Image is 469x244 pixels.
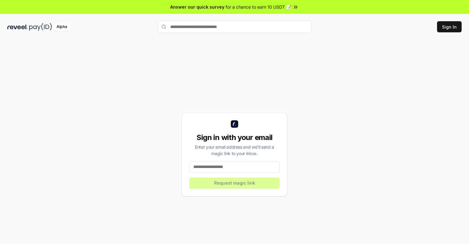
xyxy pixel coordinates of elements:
[189,144,280,157] div: Enter your email address and we’ll send a magic link to your inbox.
[170,4,224,10] span: Answer our quick survey
[226,4,291,10] span: for a chance to earn 10 USDT 📝
[29,23,52,31] img: pay_id
[53,23,70,31] div: Alpha
[7,23,28,31] img: reveel_dark
[231,120,238,128] img: logo_small
[189,133,280,142] div: Sign in with your email
[437,21,462,32] button: Sign In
